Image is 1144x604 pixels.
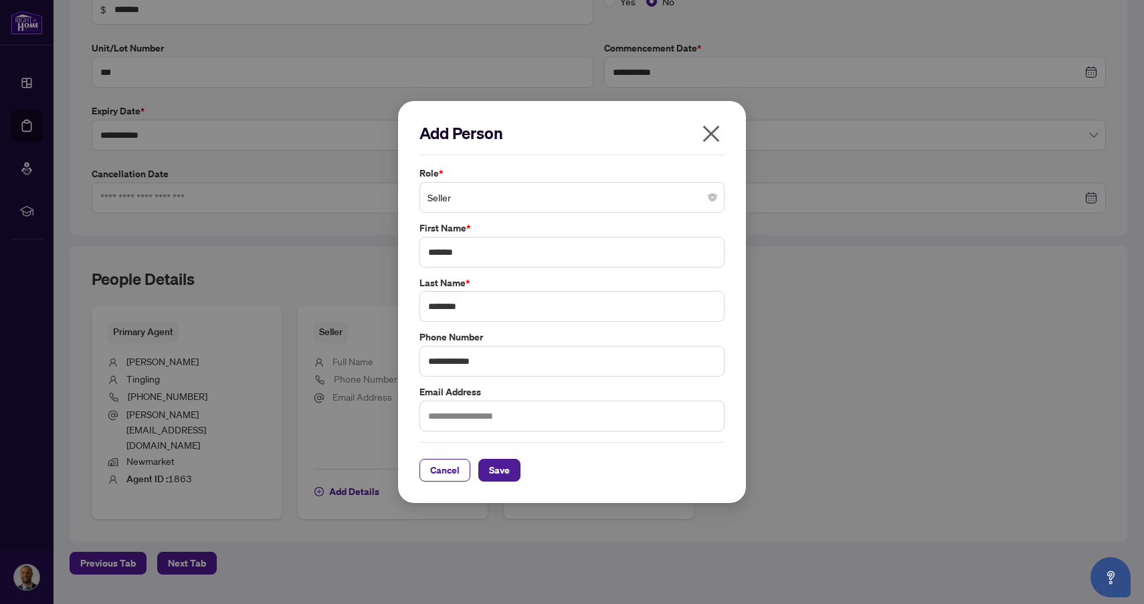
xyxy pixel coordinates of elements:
[419,459,470,482] button: Cancel
[700,123,722,144] span: close
[478,459,520,482] button: Save
[419,122,725,144] h2: Add Person
[419,330,725,344] label: Phone Number
[419,385,725,399] label: Email Address
[419,166,725,181] label: Role
[708,193,717,201] span: close-circle
[430,460,460,481] span: Cancel
[419,276,725,290] label: Last Name
[427,185,717,210] span: Seller
[419,221,725,235] label: First Name
[1090,557,1131,597] button: Open asap
[489,460,510,481] span: Save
